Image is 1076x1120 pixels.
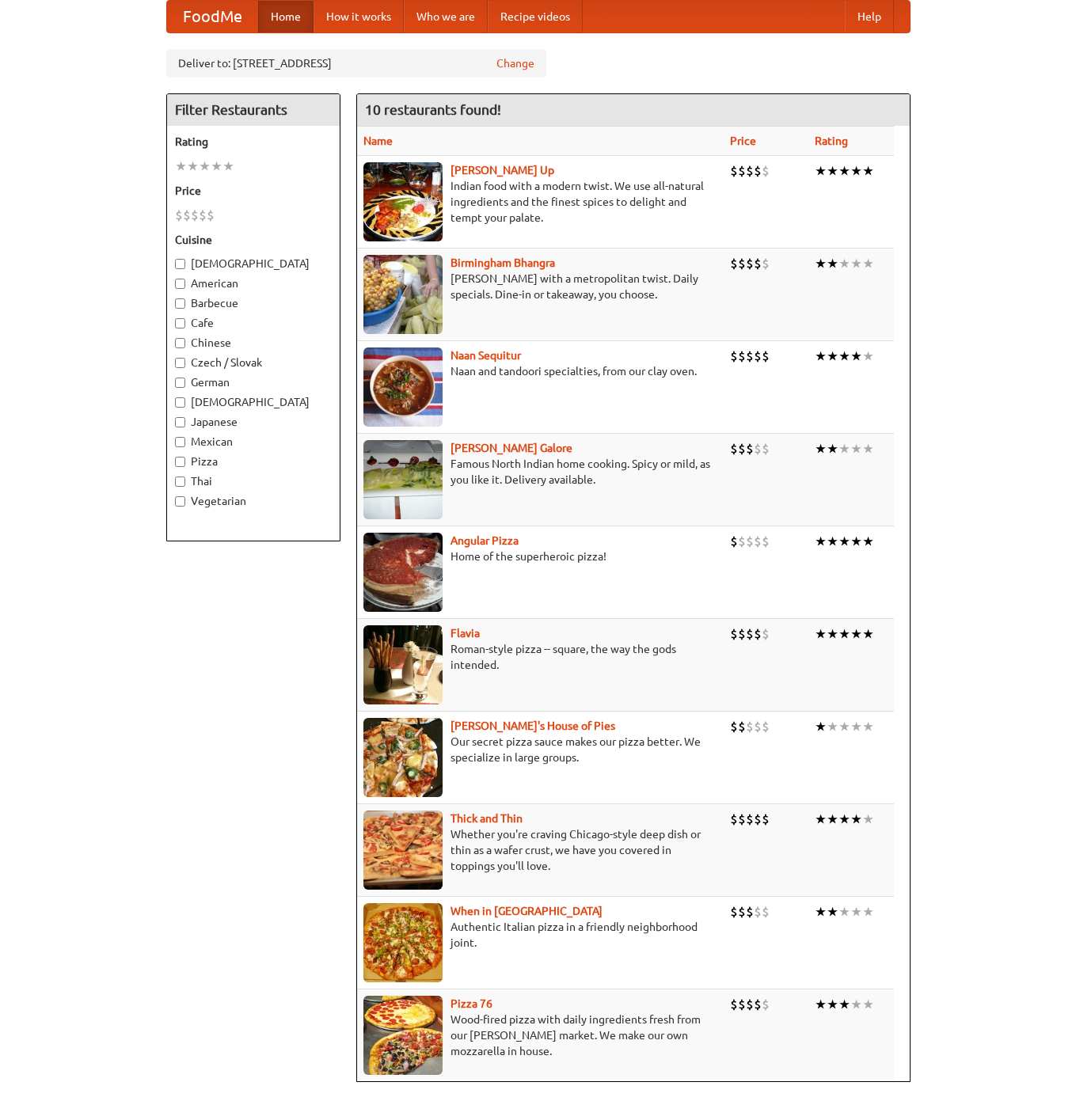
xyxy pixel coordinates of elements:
[496,55,534,71] a: Change
[451,997,492,1010] a: Pizza 76
[850,718,862,735] li: ★
[838,718,850,735] li: ★
[827,903,838,921] li: ★
[175,256,332,271] label: [DEMOGRAPHIC_DATA]
[827,996,838,1013] li: ★
[746,255,754,272] li: $
[363,625,443,704] img: flavia.jpg
[166,49,546,78] div: Deliver to: [STREET_ADDRESS]
[850,996,862,1013] li: ★
[754,718,762,735] li: $
[175,134,332,150] h5: Rating
[746,903,754,921] li: $
[850,533,862,550] li: ★
[222,158,234,175] li: ★
[838,533,850,550] li: ★
[363,1012,718,1059] p: Wood-fired pizza with daily ingredients fresh from our [PERSON_NAME] market. We make our own mozz...
[451,256,555,269] a: Birmingham Bhangra
[404,1,488,32] a: Who we are
[363,347,443,427] img: naansequitur.jpg
[754,903,762,921] li: $
[746,625,754,643] li: $
[754,811,762,828] li: $
[363,919,718,951] p: Authentic Italian pizza in a friendly neighborhood joint.
[451,627,480,640] a: Flavia
[754,162,762,180] li: $
[815,811,827,828] li: ★
[175,355,332,370] label: Czech / Slovak
[175,158,187,175] li: ★
[451,719,615,732] b: [PERSON_NAME]'s House of Pies
[363,456,718,488] p: Famous North Indian home cooking. Spicy or mild, as you like it. Delivery available.
[827,162,838,180] li: ★
[363,903,443,982] img: wheninrome.jpg
[815,255,827,272] li: ★
[746,347,754,365] li: $
[363,641,718,673] p: Roman-style pizza -- square, the way the gods intended.
[762,533,770,550] li: $
[730,718,738,735] li: $
[730,347,738,365] li: $
[363,363,718,379] p: Naan and tandoori specialties, from our clay oven.
[451,442,572,454] b: [PERSON_NAME] Galore
[363,718,443,797] img: luigis.jpg
[175,394,332,410] label: [DEMOGRAPHIC_DATA]
[838,347,850,365] li: ★
[175,315,332,331] label: Cafe
[730,440,738,457] li: $
[365,102,501,117] ng-pluralize: 10 restaurants found!
[730,811,738,828] li: $
[862,625,874,643] li: ★
[175,358,185,368] input: Czech / Slovak
[827,533,838,550] li: ★
[838,162,850,180] li: ★
[175,298,185,309] input: Barbecue
[827,811,838,828] li: ★
[862,440,874,457] li: ★
[815,903,827,921] li: ★
[746,162,754,180] li: $
[862,255,874,272] li: ★
[175,378,185,388] input: German
[827,625,838,643] li: ★
[175,454,332,469] label: Pizza
[730,162,738,180] li: $
[363,996,443,1075] img: pizza76.jpg
[175,496,185,507] input: Vegetarian
[451,164,554,177] a: [PERSON_NAME] Up
[211,158,222,175] li: ★
[199,158,211,175] li: ★
[488,1,583,32] a: Recipe videos
[845,1,894,32] a: Help
[762,347,770,365] li: $
[730,255,738,272] li: $
[175,207,183,224] li: $
[175,493,332,509] label: Vegetarian
[838,903,850,921] li: ★
[754,996,762,1013] li: $
[754,625,762,643] li: $
[762,162,770,180] li: $
[862,811,874,828] li: ★
[175,434,332,450] label: Mexican
[762,255,770,272] li: $
[827,718,838,735] li: ★
[815,440,827,457] li: ★
[738,625,746,643] li: $
[815,347,827,365] li: ★
[363,826,718,874] p: Whether you're craving Chicago-style deep dish or thin as a wafer crust, we have you covered in t...
[754,347,762,365] li: $
[363,549,718,564] p: Home of the superheroic pizza!
[451,534,519,547] b: Angular Pizza
[746,811,754,828] li: $
[175,374,332,390] label: German
[175,397,185,408] input: [DEMOGRAPHIC_DATA]
[175,335,332,351] label: Chinese
[191,207,199,224] li: $
[451,812,523,825] a: Thick and Thin
[738,718,746,735] li: $
[167,94,340,126] h4: Filter Restaurants
[363,178,718,226] p: Indian food with a modern twist. We use all-natural ingredients and the finest spices to delight ...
